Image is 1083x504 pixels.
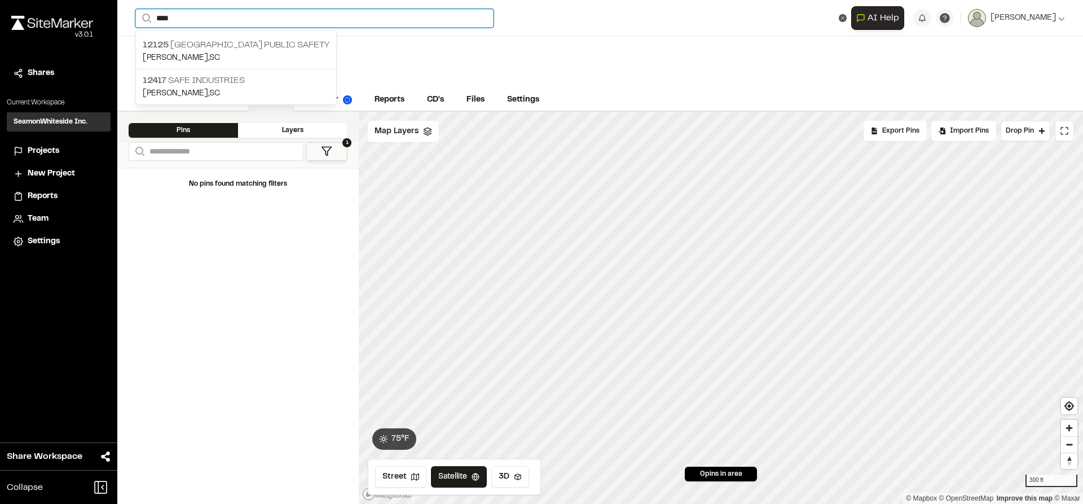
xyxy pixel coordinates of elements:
span: 12417 [143,77,166,85]
a: Reports [14,190,104,203]
canvas: Map [359,112,1083,504]
span: Settings [28,235,60,248]
div: Layers [238,123,347,138]
div: No pins available to export [864,121,927,141]
img: User [968,9,986,27]
div: 300 ft [1025,475,1077,487]
button: Reset bearing to north [1061,453,1077,469]
span: Drop Pin [1006,126,1034,136]
span: Team [28,213,49,225]
p: [PERSON_NAME] , SC [143,52,329,64]
a: Settings [496,89,551,111]
a: Files [455,89,496,111]
p: Safe Industries [143,74,329,87]
span: No pins found matching filters [189,181,287,187]
a: 12417 Safe Industries[PERSON_NAME],SC [136,69,336,104]
button: 3D [491,466,529,488]
span: 0 pins in area [700,469,742,479]
span: Reports [28,190,58,203]
span: Export Pins [882,126,919,136]
button: Satellite [431,466,487,488]
span: Import Pins [950,126,989,136]
a: Mapbox [906,494,937,502]
button: 75°F [372,428,416,450]
button: Street [375,466,426,488]
span: Projects [28,145,59,157]
button: Find my location [1061,398,1077,414]
span: [PERSON_NAME] [990,12,1056,24]
a: Reports [363,89,416,111]
div: Pins [129,123,238,138]
a: CD's [416,89,455,111]
a: Mapbox logo [362,488,412,501]
span: New Project [28,168,75,180]
button: Zoom in [1061,420,1077,436]
span: 12125 [143,41,169,49]
a: Settings [14,235,104,248]
img: rebrand.png [11,16,93,30]
div: Open AI Assistant [851,6,909,30]
button: Search [135,9,156,28]
button: Clear text [839,14,847,22]
button: Zoom out [1061,436,1077,453]
button: 1 [306,142,347,161]
p: [PERSON_NAME] , SC [143,87,329,100]
button: Open AI Assistant [851,6,904,30]
span: AI Help [868,11,899,25]
span: Shares [28,67,54,80]
span: Reset bearing to north [1061,453,1077,469]
a: Map feedback [997,494,1053,502]
button: Search [129,142,149,161]
h3: SeamonWhiteside Inc. [14,117,87,127]
a: Shares [14,67,104,80]
a: New Project [14,168,104,180]
div: Oh geez...please don't... [11,30,93,40]
span: Share Workspace [7,450,82,463]
a: Team [14,213,104,225]
button: Drop Pin [1001,121,1050,141]
p: Current Workspace [7,98,111,108]
span: 1 [342,138,351,147]
a: OpenStreetMap [939,494,994,502]
span: Map Layers [375,125,419,138]
div: Import Pins into your project [931,121,996,141]
span: Collapse [7,481,43,494]
a: Projects [14,145,104,157]
button: [PERSON_NAME] [968,9,1065,27]
a: 12125 [GEOGRAPHIC_DATA] Public Safety[PERSON_NAME],SC [136,34,336,69]
p: [GEOGRAPHIC_DATA] Public Safety [143,38,329,52]
span: 75 ° F [391,433,410,445]
a: Maxar [1054,494,1080,502]
img: precipai.png [343,95,352,104]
